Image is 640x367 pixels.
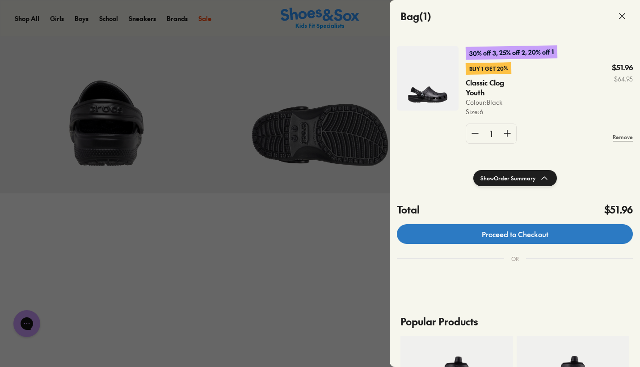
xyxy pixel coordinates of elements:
p: 30% off 3, 25% off 2, 20% off 1 [466,45,557,60]
h4: Total [397,202,420,217]
iframe: PayPal-paypal [397,281,633,305]
p: Colour: Black [466,98,525,107]
h4: $51.96 [604,202,633,217]
button: Gorgias live chat [4,3,31,30]
p: $51.96 [612,63,633,73]
div: OR [504,248,526,270]
p: Buy 1 Get 20% [466,62,511,75]
s: $64.95 [612,74,633,84]
p: Popular Products [400,307,629,336]
p: Classic Clog Youth [466,78,513,98]
div: 1 [484,124,498,143]
p: Size : 6 [466,107,525,116]
img: 4-493676.jpg [397,46,459,111]
h4: Bag ( 1 ) [400,9,431,24]
button: ShowOrder Summary [473,170,557,186]
a: Proceed to Checkout [397,224,633,244]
